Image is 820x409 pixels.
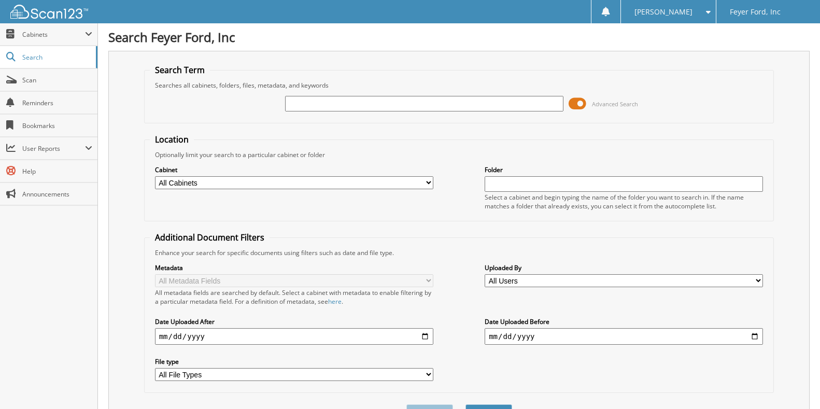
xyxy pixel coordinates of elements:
[730,9,781,15] span: Feyer Ford, Inc
[155,317,433,326] label: Date Uploaded After
[485,263,763,272] label: Uploaded By
[150,248,769,257] div: Enhance your search for specific documents using filters such as date and file type.
[155,263,433,272] label: Metadata
[22,190,92,199] span: Announcements
[22,121,92,130] span: Bookmarks
[768,359,820,409] iframe: Chat Widget
[10,5,88,19] img: scan123-logo-white.svg
[22,167,92,176] span: Help
[150,64,210,76] legend: Search Term
[22,144,85,153] span: User Reports
[150,81,769,90] div: Searches all cabinets, folders, files, metadata, and keywords
[155,288,433,306] div: All metadata fields are searched by default. Select a cabinet with metadata to enable filtering b...
[485,328,763,345] input: end
[634,9,692,15] span: [PERSON_NAME]
[22,76,92,84] span: Scan
[155,328,433,345] input: start
[22,98,92,107] span: Reminders
[485,165,763,174] label: Folder
[150,232,270,243] legend: Additional Document Filters
[328,297,342,306] a: here
[108,29,810,46] h1: Search Feyer Ford, Inc
[485,193,763,210] div: Select a cabinet and begin typing the name of the folder you want to search in. If the name match...
[22,30,85,39] span: Cabinets
[155,165,433,174] label: Cabinet
[22,53,91,62] span: Search
[592,100,638,108] span: Advanced Search
[485,317,763,326] label: Date Uploaded Before
[150,150,769,159] div: Optionally limit your search to a particular cabinet or folder
[150,134,194,145] legend: Location
[155,357,433,366] label: File type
